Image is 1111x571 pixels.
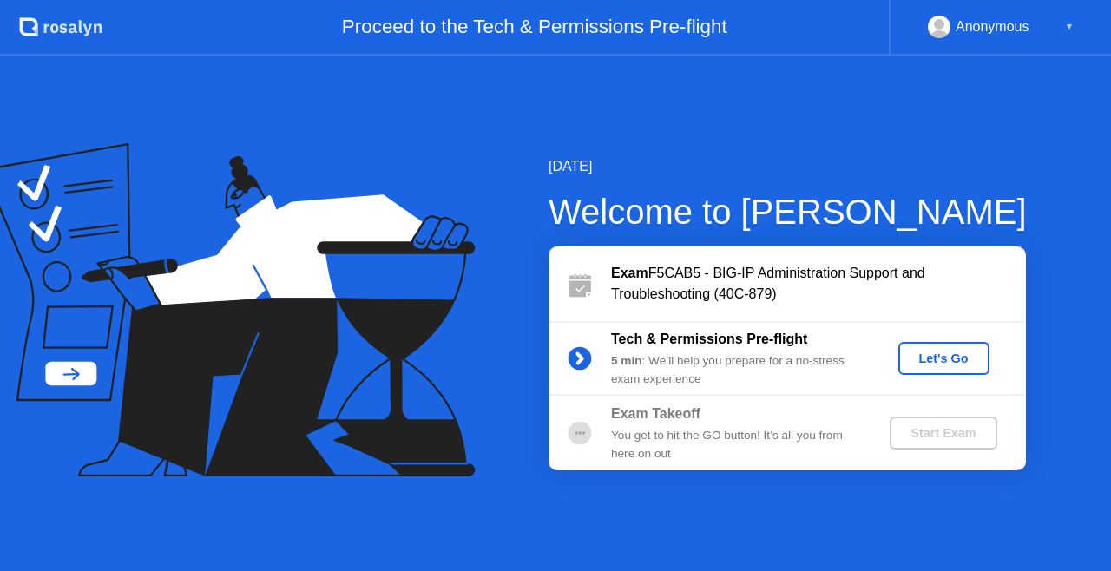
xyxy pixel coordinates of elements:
button: Start Exam [890,417,996,450]
b: Exam [611,266,648,280]
div: F5CAB5 - BIG-IP Administration Support and Troubleshooting (40C-879) [611,263,1026,305]
button: Let's Go [898,342,989,375]
div: Let's Go [905,351,983,365]
b: Tech & Permissions Pre-flight [611,331,807,346]
div: Anonymous [956,16,1029,38]
div: : We’ll help you prepare for a no-stress exam experience [611,352,861,388]
b: 5 min [611,354,642,367]
div: Welcome to [PERSON_NAME] [549,186,1027,238]
div: You get to hit the GO button! It’s all you from here on out [611,427,861,463]
b: Exam Takeoff [611,406,700,421]
div: ▼ [1065,16,1074,38]
div: [DATE] [549,156,1027,177]
div: Start Exam [897,426,989,440]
